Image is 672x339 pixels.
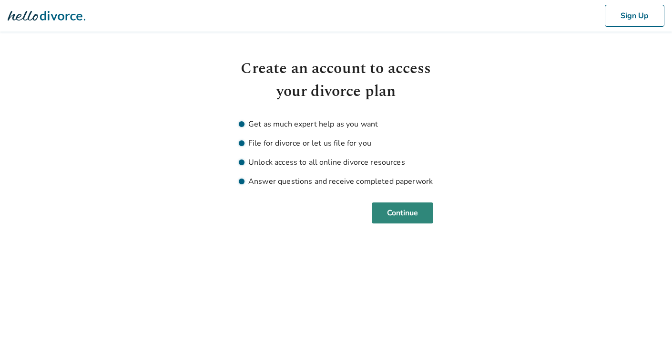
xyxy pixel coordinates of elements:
li: Get as much expert help as you want [239,118,433,130]
button: Sign Up [605,5,664,27]
button: Continue [372,202,433,223]
h1: Create an account to access your divorce plan [239,57,433,103]
li: Unlock access to all online divorce resources [239,157,433,168]
li: File for divorce or let us file for you [239,138,433,149]
li: Answer questions and receive completed paperwork [239,176,433,187]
